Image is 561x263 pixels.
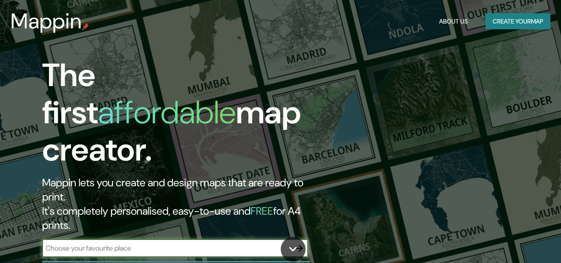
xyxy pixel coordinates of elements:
[82,23,89,30] img: mappin-pin
[435,13,471,30] button: About Us
[486,13,550,30] button: Create yourmap
[42,57,323,176] h1: The first map creator.
[42,243,290,253] input: Choose your favourite place
[251,204,273,218] h5: FREE
[98,92,236,133] h1: affordable
[11,9,82,34] h3: Mappin
[42,176,323,232] h2: Mappin lets you create and design maps that are ready to print. It's completely personalised, eas...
